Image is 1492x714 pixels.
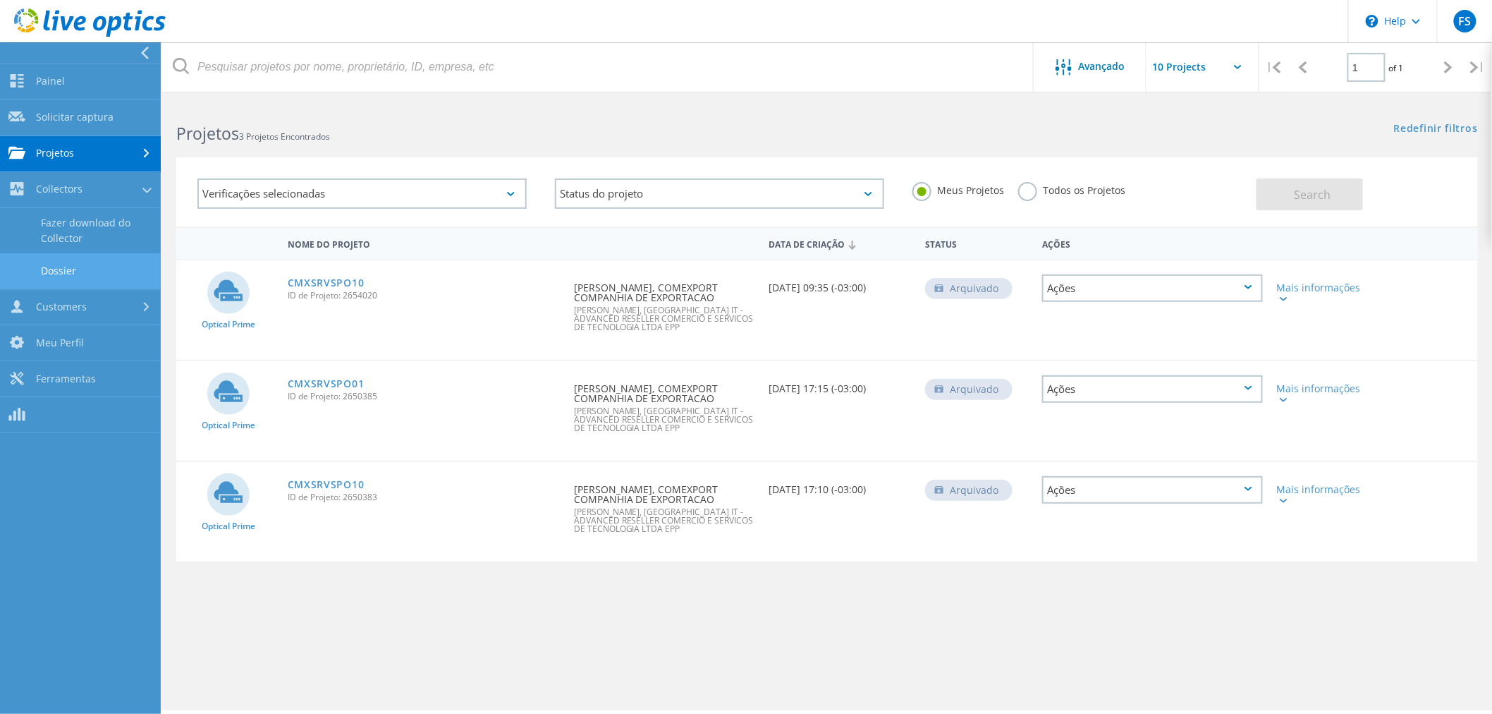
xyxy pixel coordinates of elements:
[925,379,1013,400] div: Arquivado
[1042,274,1262,302] div: Ações
[918,230,1035,256] div: Status
[288,278,365,288] a: CMXSRVSPO10
[288,379,365,389] a: CMXSRVSPO01
[288,392,560,401] span: ID de Projeto: 2650385
[1366,15,1378,28] svg: \n
[202,421,255,430] span: Optical Prime
[567,260,762,346] div: [PERSON_NAME], COMEXPORT COMPANHIA DE EXPORTACAO
[239,131,330,143] span: 3 Projetos Encontrados
[176,122,239,145] b: Projetos
[925,278,1013,299] div: Arquivado
[1463,42,1492,92] div: |
[1394,123,1478,135] a: Redefinir filtros
[1277,283,1367,303] div: Mais informações
[14,30,166,40] a: Live Optics Dashboard
[1277,384,1367,404] div: Mais informações
[1277,485,1367,504] div: Mais informações
[1042,375,1262,403] div: Ações
[762,230,919,257] div: Data de Criação
[1294,187,1331,202] span: Search
[288,480,365,490] a: CMXSRVSPO10
[762,361,919,408] div: [DATE] 17:15 (-03:00)
[1458,16,1471,27] span: FS
[162,42,1034,92] input: Pesquisar projetos por nome, proprietário, ID, empresa, etc
[574,306,755,332] span: [PERSON_NAME], [GEOGRAPHIC_DATA] IT - ADVANCED RESELLER COMERCIO E SERVICOS DE TECNOLOGIA LTDA EPP
[202,320,255,329] span: Optical Prime
[912,182,1004,195] label: Meus Projetos
[762,462,919,509] div: [DATE] 17:10 (-03:00)
[567,462,762,547] div: [PERSON_NAME], COMEXPORT COMPANHIA DE EXPORTACAO
[288,493,560,502] span: ID de Projeto: 2650383
[1389,62,1404,74] span: of 1
[281,230,567,256] div: Nome do Projeto
[925,480,1013,501] div: Arquivado
[1042,476,1262,504] div: Ações
[574,407,755,432] span: [PERSON_NAME], [GEOGRAPHIC_DATA] IT - ADVANCED RESELLER COMERCIO E SERVICOS DE TECNOLOGIA LTDA EPP
[762,260,919,307] div: [DATE] 09:35 (-03:00)
[555,178,884,209] div: Status do projeto
[1259,42,1288,92] div: |
[567,361,762,447] div: [PERSON_NAME], COMEXPORT COMPANHIA DE EXPORTACAO
[1035,230,1269,256] div: Ações
[1079,61,1125,71] span: Avançado
[197,178,527,209] div: Verificações selecionadas
[1018,182,1125,195] label: Todos os Projetos
[202,522,255,531] span: Optical Prime
[574,508,755,533] span: [PERSON_NAME], [GEOGRAPHIC_DATA] IT - ADVANCED RESELLER COMERCIO E SERVICOS DE TECNOLOGIA LTDA EPP
[288,291,560,300] span: ID de Projeto: 2654020
[1256,178,1363,210] button: Search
